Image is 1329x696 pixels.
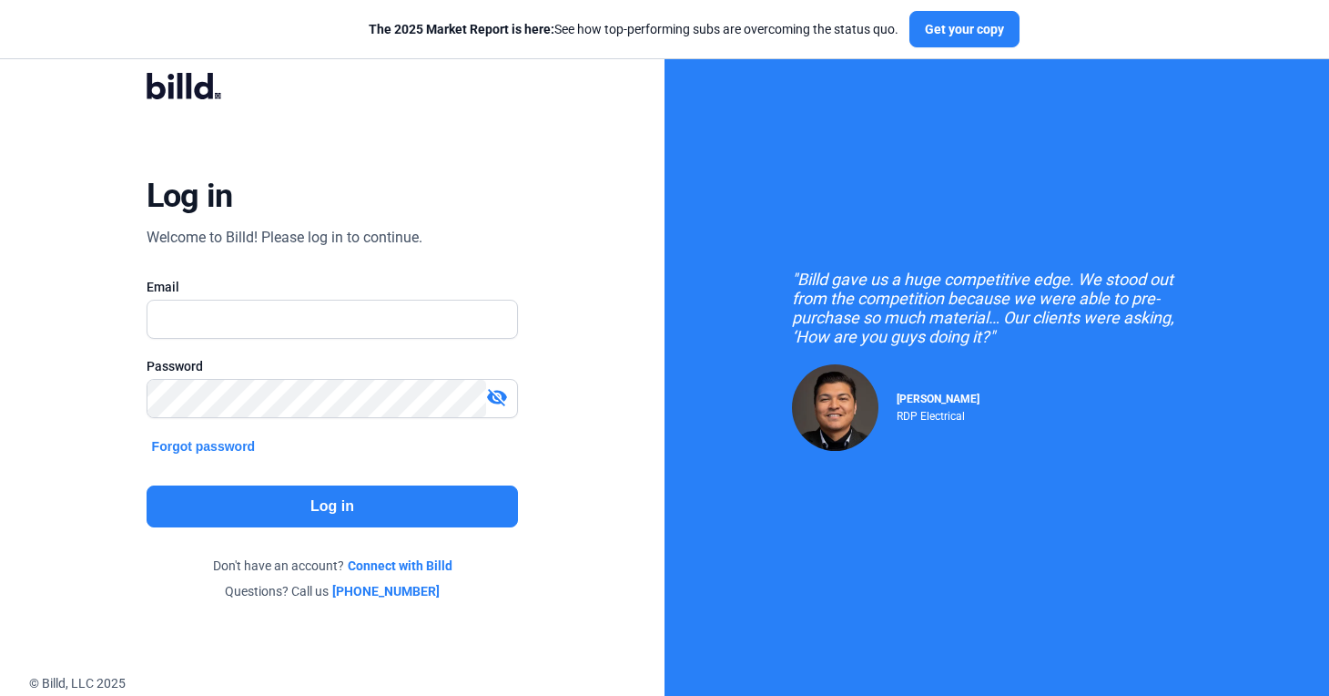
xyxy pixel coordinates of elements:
[897,393,979,405] span: [PERSON_NAME]
[147,486,519,527] button: Log in
[486,386,508,408] mat-icon: visibility_off
[348,557,452,575] a: Connect with Billd
[369,22,554,36] span: The 2025 Market Report is here:
[147,357,519,375] div: Password
[897,405,979,423] div: RDP Electrical
[147,176,233,216] div: Log in
[147,582,519,600] div: Questions? Call us
[909,11,1020,47] button: Get your copy
[147,278,519,296] div: Email
[147,557,519,575] div: Don't have an account?
[147,227,422,249] div: Welcome to Billd! Please log in to continue.
[332,582,440,600] a: [PHONE_NUMBER]
[147,436,261,456] button: Forgot password
[792,364,878,451] img: Raul Pacheco
[792,270,1202,346] div: "Billd gave us a huge competitive edge. We stood out from the competition because we were able to...
[369,20,898,38] div: See how top-performing subs are overcoming the status quo.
